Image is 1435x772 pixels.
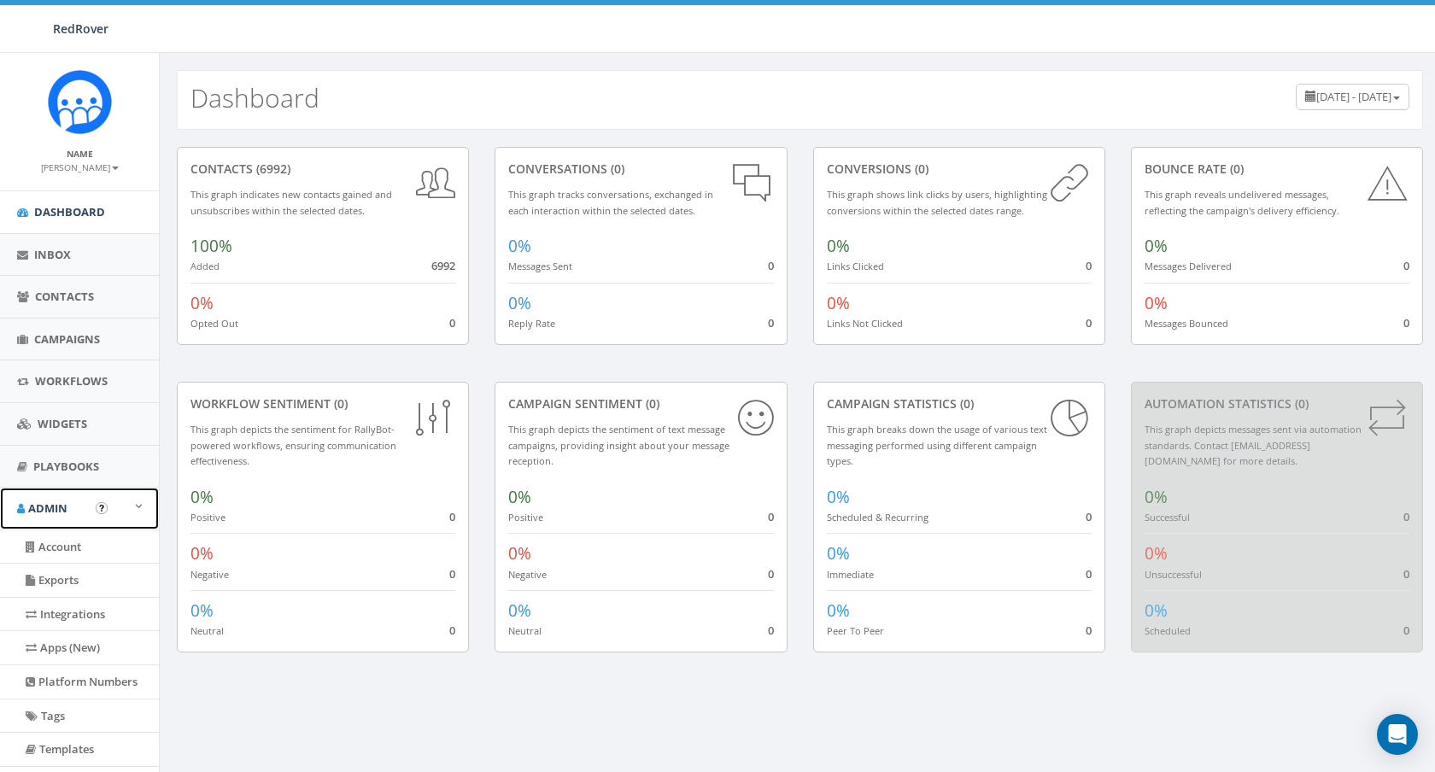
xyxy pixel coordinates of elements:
[1377,714,1418,755] div: Open Intercom Messenger
[1291,395,1309,412] span: (0)
[1086,258,1092,273] span: 0
[190,568,229,581] small: Negative
[508,395,773,412] div: Campaign Sentiment
[508,511,543,523] small: Positive
[1145,542,1168,564] span: 0%
[253,161,290,177] span: (6992)
[827,395,1092,412] div: Campaign Statistics
[508,235,531,257] span: 0%
[1316,89,1391,104] span: [DATE] - [DATE]
[190,235,232,257] span: 100%
[768,566,774,582] span: 0
[1403,623,1409,638] span: 0
[607,161,624,177] span: (0)
[190,292,214,314] span: 0%
[827,317,903,330] small: Links Not Clicked
[768,623,774,638] span: 0
[827,486,850,508] span: 0%
[768,258,774,273] span: 0
[827,292,850,314] span: 0%
[1145,486,1168,508] span: 0%
[190,317,238,330] small: Opted Out
[33,459,99,474] span: Playbooks
[190,599,214,622] span: 0%
[508,260,572,272] small: Messages Sent
[1145,188,1339,217] small: This graph reveals undelivered messages, reflecting the campaign's delivery efficiency.
[449,315,455,330] span: 0
[35,289,94,304] span: Contacts
[190,511,225,523] small: Positive
[827,511,928,523] small: Scheduled & Recurring
[1403,258,1409,273] span: 0
[48,70,112,134] img: Rally_Corp_Icon.png
[190,395,455,412] div: Workflow Sentiment
[508,568,547,581] small: Negative
[190,423,396,467] small: This graph depicts the sentiment for RallyBot-powered workflows, ensuring communication effective...
[508,624,542,637] small: Neutral
[827,235,850,257] span: 0%
[34,204,105,219] span: Dashboard
[827,568,874,581] small: Immediate
[508,423,729,467] small: This graph depicts the sentiment of text message campaigns, providing insight about your message ...
[768,509,774,524] span: 0
[449,566,455,582] span: 0
[508,161,773,178] div: conversations
[96,502,108,514] button: Open In-App Guide
[1086,509,1092,524] span: 0
[67,148,93,160] small: Name
[1145,260,1232,272] small: Messages Delivered
[642,395,659,412] span: (0)
[1145,292,1168,314] span: 0%
[827,599,850,622] span: 0%
[508,292,531,314] span: 0%
[1145,317,1228,330] small: Messages Bounced
[190,161,455,178] div: contacts
[190,84,319,112] h2: Dashboard
[1145,568,1202,581] small: Unsuccessful
[449,623,455,638] span: 0
[957,395,974,412] span: (0)
[508,599,531,622] span: 0%
[190,188,392,217] small: This graph indicates new contacts gained and unsubscribes within the selected dates.
[827,542,850,564] span: 0%
[827,260,884,272] small: Links Clicked
[508,542,531,564] span: 0%
[508,188,713,217] small: This graph tracks conversations, exchanged in each interaction within the selected dates.
[34,331,100,347] span: Campaigns
[41,161,119,173] small: [PERSON_NAME]
[1403,315,1409,330] span: 0
[508,317,555,330] small: Reply Rate
[827,188,1047,217] small: This graph shows link clicks by users, highlighting conversions within the selected dates range.
[827,423,1047,467] small: This graph breaks down the usage of various text messaging performed using different campaign types.
[53,20,108,37] span: RedRover
[1086,623,1092,638] span: 0
[1145,624,1191,637] small: Scheduled
[1403,566,1409,582] span: 0
[38,416,87,431] span: Widgets
[1145,235,1168,257] span: 0%
[1145,511,1190,523] small: Successful
[768,315,774,330] span: 0
[1145,599,1168,622] span: 0%
[190,260,220,272] small: Added
[190,542,214,564] span: 0%
[508,486,531,508] span: 0%
[190,624,224,637] small: Neutral
[1227,161,1244,177] span: (0)
[35,373,108,389] span: Workflows
[1086,315,1092,330] span: 0
[1145,395,1409,412] div: Automation Statistics
[1086,566,1092,582] span: 0
[28,500,67,516] span: Admin
[1145,423,1362,467] small: This graph depicts messages sent via automation standards. Contact [EMAIL_ADDRESS][DOMAIN_NAME] f...
[190,486,214,508] span: 0%
[449,509,455,524] span: 0
[827,161,1092,178] div: conversions
[911,161,928,177] span: (0)
[34,247,71,262] span: Inbox
[431,258,455,273] span: 6992
[1403,509,1409,524] span: 0
[331,395,348,412] span: (0)
[827,624,884,637] small: Peer To Peer
[41,159,119,174] a: [PERSON_NAME]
